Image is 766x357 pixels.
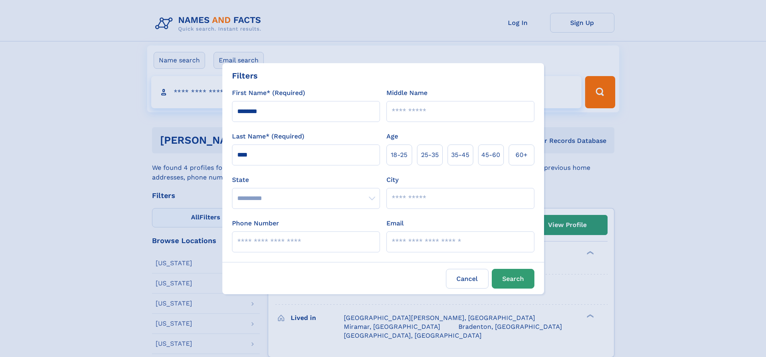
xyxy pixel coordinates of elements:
label: Last Name* (Required) [232,132,304,141]
span: 25‑35 [421,150,439,160]
label: Phone Number [232,219,279,228]
span: 18‑25 [391,150,407,160]
label: Email [386,219,404,228]
label: City [386,175,398,185]
span: 60+ [515,150,528,160]
label: Age [386,132,398,141]
label: Cancel [446,269,489,289]
label: Middle Name [386,88,427,98]
span: 45‑60 [481,150,500,160]
button: Search [492,269,534,289]
label: State [232,175,380,185]
span: 35‑45 [451,150,469,160]
label: First Name* (Required) [232,88,305,98]
div: Filters [232,70,258,82]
